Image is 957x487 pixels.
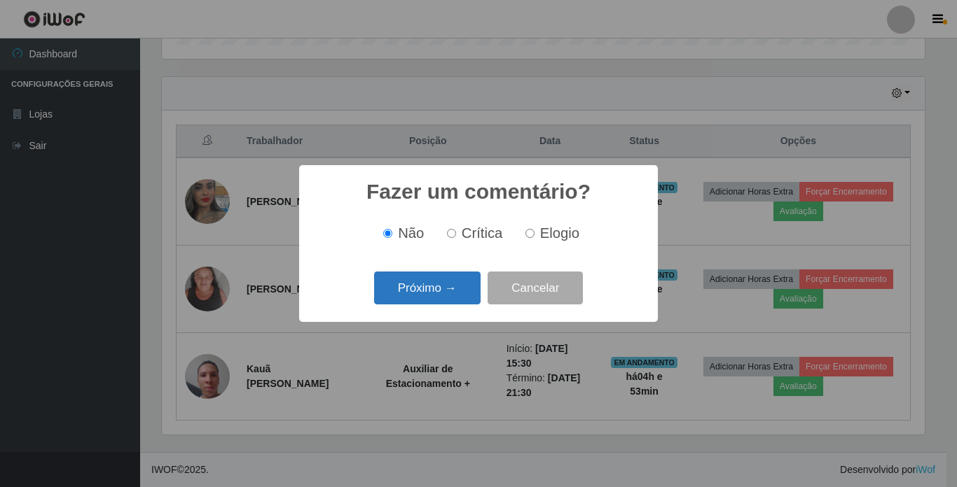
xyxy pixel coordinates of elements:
input: Elogio [525,229,535,238]
span: Elogio [540,225,579,241]
input: Não [383,229,392,238]
span: Não [398,225,424,241]
h2: Fazer um comentário? [366,179,591,204]
button: Cancelar [488,271,583,304]
input: Crítica [447,229,456,238]
button: Próximo → [374,271,481,304]
span: Crítica [462,225,503,241]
